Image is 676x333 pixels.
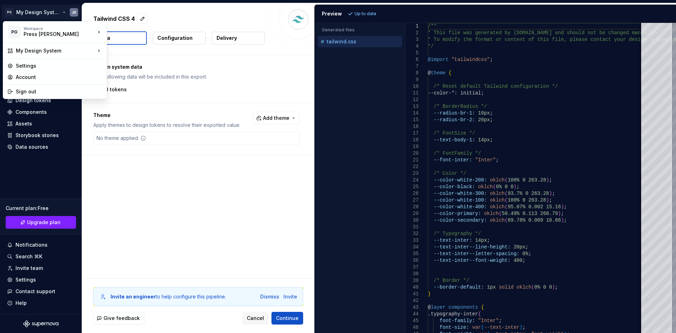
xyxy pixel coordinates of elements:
[16,62,102,69] div: Settings
[24,26,95,31] div: Workspace
[16,47,95,54] div: My Design System
[16,74,102,81] div: Account
[16,88,102,95] div: Sign out
[24,31,83,38] div: Press [PERSON_NAME]
[8,26,21,38] div: PG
